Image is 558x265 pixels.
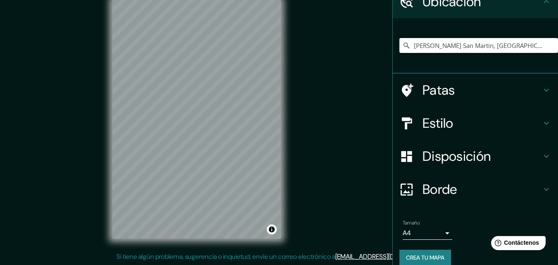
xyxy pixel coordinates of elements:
[393,107,558,140] div: Estilo
[393,74,558,107] div: Patas
[267,224,277,234] button: Activar o desactivar atribución
[393,140,558,173] div: Disposición
[423,115,454,132] font: Estilo
[403,227,452,240] div: A4
[116,252,335,261] font: Si tiene algún problema, sugerencia o inquietud, envíe un correo electrónico a
[403,229,411,237] font: A4
[335,252,437,261] a: [EMAIL_ADDRESS][DOMAIN_NAME]
[403,220,420,226] font: Tamaño
[484,233,549,256] iframe: Lanzador de widgets de ayuda
[393,173,558,206] div: Borde
[423,81,455,99] font: Patas
[423,181,457,198] font: Borde
[406,254,444,261] font: Crea tu mapa
[399,38,558,53] input: Elige tu ciudad o zona
[423,148,491,165] font: Disposición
